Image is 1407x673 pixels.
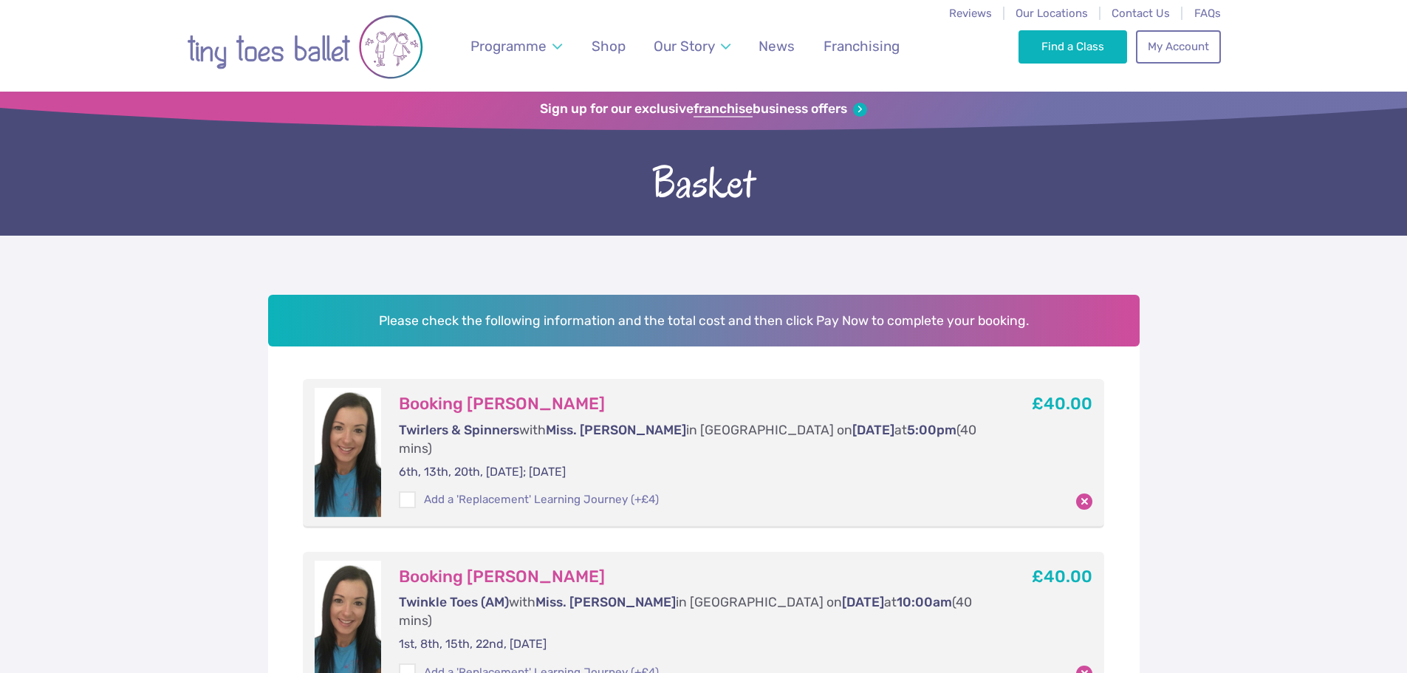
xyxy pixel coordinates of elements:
[646,29,737,64] a: Our Story
[399,492,659,508] label: Add a 'Replacement' Learning Journey (+£4)
[949,7,992,20] a: Reviews
[1019,30,1127,63] a: Find a Class
[759,38,795,55] span: News
[399,421,981,457] p: with in [GEOGRAPHIC_DATA] on at (40 mins)
[187,10,423,84] img: tiny toes ballet
[540,101,867,117] a: Sign up for our exclusivefranchisebusiness offers
[1032,567,1092,587] b: £40.00
[399,636,981,652] p: 1st, 8th, 15th, 22nd, [DATE]
[1032,394,1092,414] b: £40.00
[399,567,981,587] h3: Booking [PERSON_NAME]
[470,38,547,55] span: Programme
[592,38,626,55] span: Shop
[268,295,1140,346] h2: Please check the following information and the total cost and then click Pay Now to complete your...
[399,394,981,414] h3: Booking [PERSON_NAME]
[399,464,981,480] p: 6th, 13th, 20th, [DATE]; [DATE]
[1194,7,1221,20] a: FAQs
[752,29,802,64] a: News
[852,423,894,437] span: [DATE]
[584,29,632,64] a: Shop
[816,29,906,64] a: Franchising
[654,38,715,55] span: Our Story
[824,38,900,55] span: Franchising
[842,595,884,609] span: [DATE]
[1112,7,1170,20] a: Contact Us
[694,101,753,117] strong: franchise
[907,423,956,437] span: 5:00pm
[535,595,676,609] span: Miss. [PERSON_NAME]
[399,595,509,609] span: Twinkle Toes (AM)
[1136,30,1220,63] a: My Account
[897,595,952,609] span: 10:00am
[399,423,519,437] span: Twirlers & Spinners
[1016,7,1088,20] a: Our Locations
[463,29,569,64] a: Programme
[546,423,686,437] span: Miss. [PERSON_NAME]
[399,593,981,629] p: with in [GEOGRAPHIC_DATA] on at (40 mins)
